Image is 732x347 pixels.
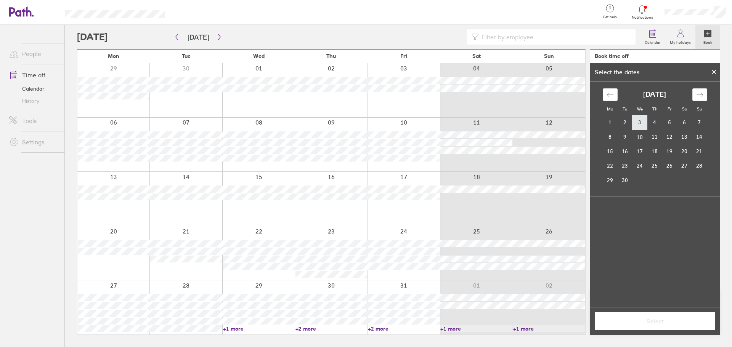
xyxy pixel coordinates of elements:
td: Sunday, September 28, 2025 [692,159,707,173]
td: Thursday, September 11, 2025 [647,130,662,144]
div: Move backward to switch to the previous month. [603,88,618,101]
span: Tue [182,53,191,59]
a: +2 more [368,325,440,332]
strong: [DATE] [643,91,666,99]
a: Notifications [630,4,655,20]
small: Tu [623,106,627,112]
td: Monday, September 29, 2025 [603,173,618,188]
td: Sunday, September 21, 2025 [692,144,707,159]
button: Select [595,312,715,330]
span: Select [600,318,710,325]
div: Select the dates [590,69,644,75]
td: Sunday, September 14, 2025 [692,130,707,144]
span: Get help [597,15,622,19]
td: Saturday, September 20, 2025 [677,144,692,159]
td: Monday, September 22, 2025 [603,159,618,173]
td: Friday, September 26, 2025 [662,159,677,173]
td: Tuesday, September 23, 2025 [618,159,632,173]
span: Thu [326,53,336,59]
a: People [3,46,64,61]
input: Filter by employee [479,30,631,44]
a: Calendar [640,25,665,49]
span: Mon [108,53,119,59]
td: Wednesday, September 3, 2025 [632,115,647,130]
td: Monday, September 15, 2025 [603,144,618,159]
a: History [3,95,64,107]
td: Wednesday, September 10, 2025 [632,130,647,144]
td: Monday, September 1, 2025 [603,115,618,130]
td: Sunday, September 7, 2025 [692,115,707,130]
td: Wednesday, September 24, 2025 [632,159,647,173]
td: Friday, September 12, 2025 [662,130,677,144]
div: Book time off [595,53,629,59]
a: Settings [3,134,64,150]
td: Tuesday, September 16, 2025 [618,144,632,159]
a: +1 more [440,325,512,332]
small: Fr [668,106,671,112]
span: Fri [400,53,407,59]
td: Saturday, September 27, 2025 [677,159,692,173]
a: +1 more [513,325,585,332]
a: My holidays [665,25,695,49]
label: My holidays [665,38,695,45]
label: Book [699,38,717,45]
span: Sun [544,53,554,59]
a: Tools [3,113,64,128]
td: Tuesday, September 30, 2025 [618,173,632,188]
a: Calendar [3,83,64,95]
td: Saturday, September 6, 2025 [677,115,692,130]
td: Saturday, September 13, 2025 [677,130,692,144]
div: Calendar [594,82,716,197]
a: +1 more [223,325,295,332]
small: Sa [682,106,687,112]
a: +2 more [295,325,367,332]
button: [DATE] [181,31,215,43]
td: Thursday, September 4, 2025 [647,115,662,130]
small: Th [652,106,657,112]
td: Tuesday, September 2, 2025 [618,115,632,130]
small: We [637,106,643,112]
td: Thursday, September 25, 2025 [647,159,662,173]
a: Book [695,25,720,49]
div: Move forward to switch to the next month. [692,88,707,101]
span: Notifications [630,15,655,20]
td: Friday, September 19, 2025 [662,144,677,159]
td: Monday, September 8, 2025 [603,130,618,144]
td: Tuesday, September 9, 2025 [618,130,632,144]
td: Friday, September 5, 2025 [662,115,677,130]
a: Time off [3,67,64,83]
span: Sat [472,53,481,59]
small: Mo [607,106,613,112]
label: Calendar [640,38,665,45]
td: Wednesday, September 17, 2025 [632,144,647,159]
small: Su [697,106,702,112]
td: Thursday, September 18, 2025 [647,144,662,159]
span: Wed [253,53,265,59]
